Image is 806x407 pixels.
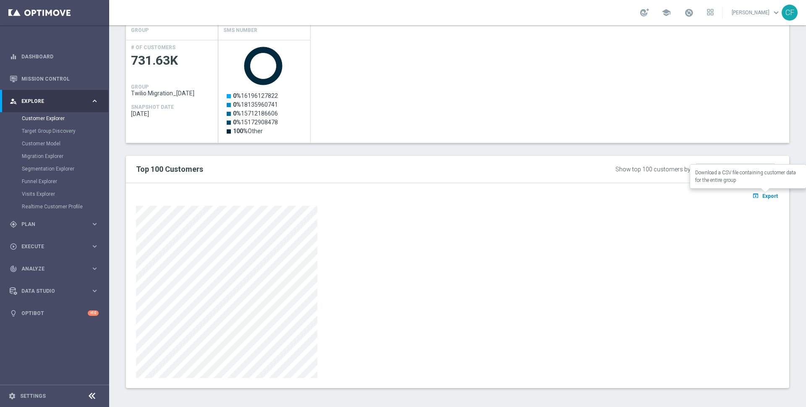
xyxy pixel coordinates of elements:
[218,40,311,143] div: Press SPACE to select this row.
[22,150,108,163] div: Migration Explorer
[233,119,241,126] tspan: 0%
[22,153,87,160] a: Migration Explorer
[126,40,218,143] div: Press SPACE to select this row.
[136,164,506,174] h2: Top 100 Customers
[10,53,17,60] i: equalizer
[22,188,108,200] div: Visits Explorer
[22,191,87,197] a: Visits Explorer
[21,289,91,294] span: Data Studio
[10,265,17,273] i: track_changes
[10,45,99,68] div: Dashboard
[223,23,257,38] h4: SMS Number
[10,243,17,250] i: play_circle_outline
[91,287,99,295] i: keyboard_arrow_right
[762,193,778,199] span: Export
[9,310,99,317] button: lightbulb Optibot +10
[772,8,781,17] span: keyboard_arrow_down
[233,92,241,99] tspan: 0%
[22,137,108,150] div: Customer Model
[91,265,99,273] i: keyboard_arrow_right
[91,220,99,228] i: keyboard_arrow_right
[233,92,278,99] text: 16196127822
[22,128,87,134] a: Target Group Discovery
[131,53,213,69] span: 731.63K
[131,104,174,110] h4: SNAPSHOT DATE
[662,8,671,17] span: school
[88,310,99,316] div: +10
[131,84,149,90] h4: GROUP
[21,244,91,249] span: Execute
[9,288,99,294] button: Data Studio keyboard_arrow_right
[782,5,798,21] div: CF
[9,243,99,250] button: play_circle_outline Execute keyboard_arrow_right
[731,6,782,19] a: [PERSON_NAME]keyboard_arrow_down
[233,128,263,134] text: Other
[10,97,91,105] div: Explore
[233,128,248,134] tspan: 100%
[233,110,278,117] text: 15712186606
[10,221,17,228] i: gps_fixed
[233,119,278,126] text: 15172908478
[22,140,87,147] a: Customer Model
[233,101,278,108] text: 18135960741
[20,394,46,399] a: Settings
[233,110,241,117] tspan: 0%
[615,166,691,173] div: Show top 100 customers by
[9,76,99,82] button: Mission Control
[9,265,99,272] button: track_changes Analyze keyboard_arrow_right
[752,192,761,199] i: open_in_browser
[8,392,16,400] i: settings
[21,302,88,324] a: Optibot
[10,243,91,250] div: Execute
[10,221,91,228] div: Plan
[10,287,91,295] div: Data Studio
[21,45,99,68] a: Dashboard
[10,265,91,273] div: Analyze
[22,203,87,210] a: Realtime Customer Profile
[22,125,108,137] div: Target Group Discovery
[9,98,99,105] button: person_search Explore keyboard_arrow_right
[21,266,91,271] span: Analyze
[10,302,99,324] div: Optibot
[22,178,87,185] a: Funnel Explorer
[21,68,99,90] a: Mission Control
[21,222,91,227] span: Plan
[131,45,175,50] h4: # OF CUSTOMERS
[22,165,87,172] a: Segmentation Explorer
[9,53,99,60] button: equalizer Dashboard
[10,68,99,90] div: Mission Control
[91,97,99,105] i: keyboard_arrow_right
[10,97,17,105] i: person_search
[22,115,87,122] a: Customer Explorer
[751,190,779,201] button: open_in_browser Export
[131,90,213,97] span: Twilio Migration_10.01.25
[21,99,91,104] span: Explore
[10,310,17,317] i: lightbulb
[22,163,108,175] div: Segmentation Explorer
[22,112,108,125] div: Customer Explorer
[9,221,99,228] button: gps_fixed Plan keyboard_arrow_right
[91,242,99,250] i: keyboard_arrow_right
[22,175,108,188] div: Funnel Explorer
[131,110,213,117] span: 2025-10-07
[233,101,241,108] tspan: 0%
[22,200,108,213] div: Realtime Customer Profile
[131,23,149,38] h4: GROUP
